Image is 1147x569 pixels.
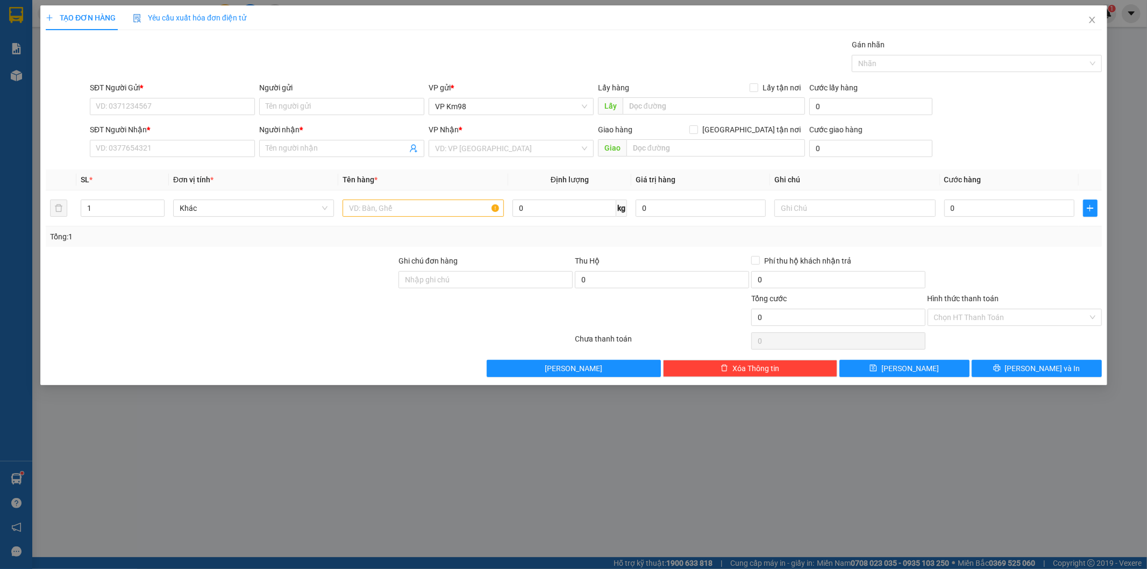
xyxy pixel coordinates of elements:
[698,124,805,136] span: [GEOGRAPHIC_DATA] tận nơi
[409,144,418,153] span: user-add
[133,14,141,23] img: icon
[1082,200,1097,217] button: plus
[758,82,805,94] span: Lấy tận nơi
[50,200,67,217] button: delete
[50,231,443,243] div: Tổng: 1
[1083,204,1096,212] span: plus
[46,14,53,22] span: plus
[759,255,855,267] span: Phí thu hộ khách nhận trả
[1087,16,1096,24] span: close
[90,82,255,94] div: SĐT Người Gửi
[343,175,377,184] span: Tên hàng
[597,83,629,92] span: Lấy hàng
[852,40,885,49] label: Gán nhãn
[398,257,458,265] label: Ghi chú đơn hàng
[574,257,599,265] span: Thu Hộ
[993,364,1000,373] span: printer
[597,139,626,157] span: Giao
[721,364,728,373] span: delete
[927,294,999,303] label: Hình thức thanh toán
[435,98,587,115] span: VP Km98
[173,175,213,184] span: Đơn vị tính
[259,82,424,94] div: Người gửi
[429,125,459,134] span: VP Nhận
[636,175,675,184] span: Giá trị hàng
[809,98,932,115] input: Cước lấy hàng
[971,360,1101,377] button: printer[PERSON_NAME] và In
[809,83,858,92] label: Cước lấy hàng
[597,97,622,115] span: Lấy
[398,271,573,288] input: Ghi chú đơn hàng
[259,124,424,136] div: Người nhận
[839,360,969,377] button: save[PERSON_NAME]
[881,362,939,374] span: [PERSON_NAME]
[770,169,939,190] th: Ghi chú
[81,175,89,184] span: SL
[944,175,981,184] span: Cước hàng
[616,200,627,217] span: kg
[1077,5,1107,35] button: Close
[732,362,779,374] span: Xóa Thông tin
[487,360,661,377] button: [PERSON_NAME]
[429,82,594,94] div: VP gửi
[636,200,766,217] input: 0
[622,97,805,115] input: Dọc đường
[809,140,932,157] input: Cước giao hàng
[574,333,750,352] div: Chưa thanh toán
[545,362,602,374] span: [PERSON_NAME]
[809,125,863,134] label: Cước giao hàng
[597,125,632,134] span: Giao hàng
[626,139,805,157] input: Dọc đường
[870,364,877,373] span: save
[46,13,116,22] span: TẠO ĐƠN HÀNG
[133,13,246,22] span: Yêu cầu xuất hóa đơn điện tử
[180,200,327,216] span: Khác
[774,200,935,217] input: Ghi Chú
[751,294,786,303] span: Tổng cước
[90,124,255,136] div: SĐT Người Nhận
[343,200,503,217] input: VD: Bàn, Ghế
[551,175,589,184] span: Định lượng
[1004,362,1080,374] span: [PERSON_NAME] và In
[663,360,837,377] button: deleteXóa Thông tin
